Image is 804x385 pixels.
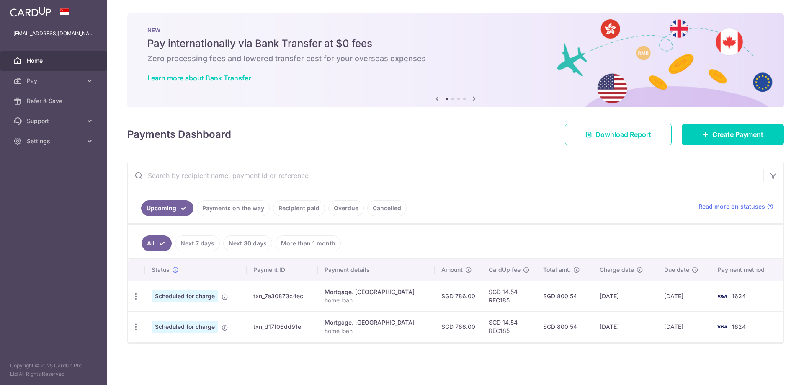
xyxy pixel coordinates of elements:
span: Refer & Save [27,97,82,105]
th: Payment ID [247,259,318,281]
a: All [142,235,172,251]
th: Payment method [711,259,783,281]
td: SGD 786.00 [435,281,482,311]
td: txn_d17f06dd91e [247,311,318,342]
a: Recipient paid [273,200,325,216]
td: [DATE] [657,281,711,311]
span: Create Payment [712,129,763,140]
h4: Payments Dashboard [127,127,231,142]
td: [DATE] [657,311,711,342]
span: Scheduled for charge [152,321,218,333]
td: [DATE] [593,311,657,342]
a: Read more on statuses [698,202,773,211]
span: Home [27,57,82,65]
span: CardUp fee [489,266,521,274]
a: Download Report [565,124,672,145]
td: [DATE] [593,281,657,311]
a: Upcoming [141,200,193,216]
img: Bank Card [714,322,730,332]
img: Bank Card [714,291,730,301]
a: Learn more about Bank Transfer [147,74,251,82]
span: Charge date [600,266,634,274]
td: SGD 14.54 REC185 [482,281,536,311]
td: txn_7e30873c4ec [247,281,318,311]
span: Scheduled for charge [152,290,218,302]
span: Support [27,117,82,125]
div: Mortgage. [GEOGRAPHIC_DATA] [325,288,428,296]
td: SGD 800.54 [536,311,593,342]
span: Download Report [595,129,651,140]
h6: Zero processing fees and lowered transfer cost for your overseas expenses [147,54,764,64]
span: 1624 [732,323,746,330]
a: Cancelled [367,200,407,216]
a: Next 7 days [175,235,220,251]
th: Payment details [318,259,435,281]
img: Bank transfer banner [127,13,784,107]
td: SGD 800.54 [536,281,593,311]
span: Pay [27,77,82,85]
a: Next 30 days [223,235,272,251]
h5: Pay internationally via Bank Transfer at $0 fees [147,37,764,50]
a: Create Payment [682,124,784,145]
td: SGD 14.54 REC185 [482,311,536,342]
span: Status [152,266,170,274]
a: More than 1 month [276,235,341,251]
img: CardUp [10,7,51,17]
span: Total amt. [543,266,571,274]
iframe: 打开一个小组件，您可以在其中找到更多信息 [752,360,796,381]
a: Overdue [328,200,364,216]
div: Mortgage. [GEOGRAPHIC_DATA] [325,318,428,327]
span: Due date [664,266,689,274]
p: home loan [325,296,428,305]
span: Amount [441,266,463,274]
p: NEW [147,27,764,34]
span: Settings [27,137,82,145]
a: Payments on the way [197,200,270,216]
td: SGD 786.00 [435,311,482,342]
input: Search by recipient name, payment id or reference [128,162,763,189]
span: Read more on statuses [698,202,765,211]
p: [EMAIL_ADDRESS][DOMAIN_NAME] [13,29,94,38]
span: 1624 [732,292,746,300]
p: home loan [325,327,428,335]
